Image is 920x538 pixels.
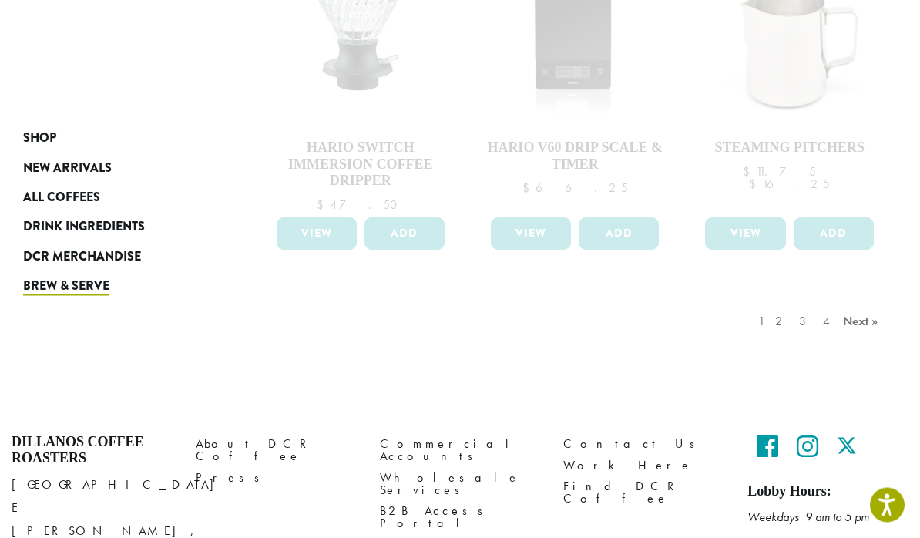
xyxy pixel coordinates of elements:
[747,484,908,501] h5: Lobby Hours:
[23,183,207,212] a: All Coffees
[563,435,724,456] a: Contact Us
[380,468,541,501] a: Wholesale Services
[563,476,724,509] a: Find DCR Coffee
[23,159,112,178] span: New Arrivals
[747,509,869,526] em: Weekdays 9 am to 5 pm
[23,188,100,207] span: All Coffees
[23,277,109,296] span: Brew & Serve
[23,153,207,182] a: New Arrivals
[23,247,141,267] span: DCR Merchandise
[23,212,207,241] a: Drink Ingredients
[23,129,56,148] span: Shop
[23,242,207,271] a: DCR Merchandise
[23,217,145,237] span: Drink Ingredients
[23,271,207,301] a: Brew & Serve
[380,501,541,534] a: B2B Access Portal
[12,435,173,468] h4: Dillanos Coffee Roasters
[380,435,541,468] a: Commercial Accounts
[196,468,357,489] a: Press
[563,456,724,476] a: Work Here
[23,123,207,153] a: Shop
[196,435,357,468] a: About DCR Coffee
